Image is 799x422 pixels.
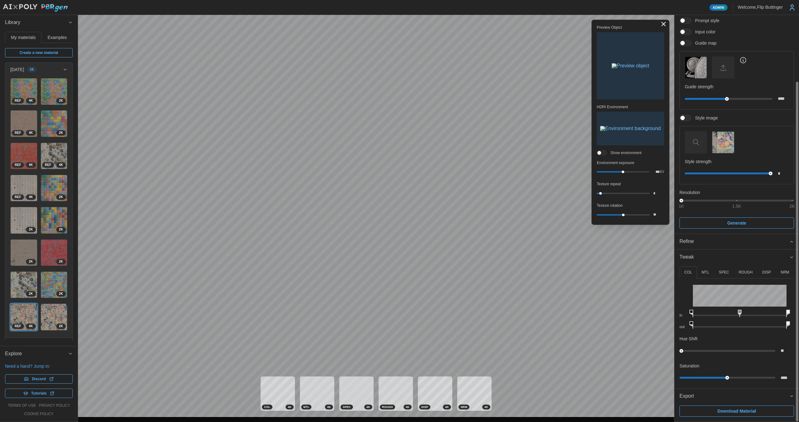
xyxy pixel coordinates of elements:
[685,56,707,79] button: Guide map
[738,4,783,10] p: Welcome, Flip Buttinger
[11,272,37,298] img: 1oZYFaw3uCSVkdE8bdpd
[41,143,68,170] a: 0bBOa5ZX236Aa5dlUXc84KREF
[5,338,72,352] button: [DATE]2
[684,270,692,275] p: COL
[45,162,51,167] span: REF
[607,150,641,155] span: Show environment
[5,76,72,337] div: [DATE]16
[5,374,73,384] a: Discord
[10,110,37,137] a: oYMqvZIYH9OTTzQ5Swug4KREF
[679,238,789,245] div: Refine
[59,324,63,329] span: 2 K
[20,48,58,57] span: Create a new material
[685,84,789,90] p: Guide strength
[41,239,68,266] a: yAU4fjzlUf0gzeemCQdY2K
[48,35,67,40] span: Examples
[8,403,36,408] a: terms of use
[597,104,664,110] p: HDRI Environment
[597,112,664,145] button: Environment background
[674,404,799,422] div: Export
[59,259,63,264] span: 2 K
[11,207,37,234] img: m51v6U5QuIxWJvxEutlo
[10,66,24,73] p: [DATE]
[59,162,63,167] span: 4 K
[29,291,33,296] span: 2 K
[10,239,37,266] a: 5Eodf9kM9WzNu47dI5wr2K
[685,57,707,78] img: Guide map
[31,389,47,398] span: Tutorials
[41,272,67,298] img: Gt4koFjjwLkZOK4Solln
[59,195,63,200] span: 2 K
[59,98,63,103] span: 2 K
[29,162,33,167] span: 4 K
[691,115,718,121] span: Style image
[679,336,698,342] p: Hue Shift
[41,303,68,331] a: GBpIk1NJT9fAsZMb5xUJ2K
[10,78,37,105] a: kCCZoXfawRS80i0TCgqz4KREF
[712,131,734,153] button: Style image
[597,25,664,30] p: Preview Object
[597,203,664,208] p: Texture rotation
[762,270,771,275] p: DISP
[29,98,33,103] span: 4 K
[679,313,688,318] p: in
[41,110,67,137] img: bqZLwoCdtllRdkiCNfGV
[39,403,70,408] a: privacy policy
[11,78,37,105] img: kCCZoXfawRS80i0TCgqz
[781,270,789,275] p: NRM
[739,270,753,275] p: ROUGH
[10,303,37,331] a: ck6vXiBrxkOcKf3q9aPf4KREF
[679,389,789,404] span: Export
[11,240,37,266] img: 5Eodf9kM9WzNu47dI5wr
[5,48,73,57] a: Create a new material
[382,405,393,409] span: ROUGH
[406,405,409,409] span: 4 K
[691,17,719,24] span: Prompt style
[11,175,37,201] img: DiBfKRQFA4MhisGTI7Qy
[597,160,664,166] p: Environment exposure
[29,324,33,329] span: 4 K
[702,270,709,275] p: MTL
[15,98,21,103] span: REF
[597,182,664,187] p: Texture repeat
[719,270,729,275] p: SPEC
[29,195,33,200] span: 4 K
[713,5,724,10] span: Admin
[41,78,68,105] a: fzBk2or8ZN2YL2aIBLIQ2K
[41,110,68,137] a: bqZLwoCdtllRdkiCNfGV2K
[41,240,67,266] img: yAU4fjzlUf0gzeemCQdY
[264,405,270,409] span: COL
[659,20,668,28] button: Toggle viewport controls
[29,227,33,232] span: 2 K
[15,130,21,135] span: REF
[679,363,699,369] p: Saturation
[421,405,428,409] span: DISP
[15,195,21,200] span: REF
[41,304,67,330] img: GBpIk1NJT9fAsZMb5xUJ
[41,78,67,105] img: fzBk2or8ZN2YL2aIBLIQ
[679,405,794,417] button: Download Material
[5,389,73,398] a: Tutorials
[691,40,716,46] span: Guide map
[461,405,467,409] span: NRM
[10,271,37,298] a: 1oZYFaw3uCSVkdE8bdpd2K
[679,324,688,330] p: out
[11,143,37,169] img: lYdjZvMeTp54N13J0kBZ
[2,4,68,12] img: AIxPoly PBRgen
[685,158,789,165] p: Style strength
[41,175,67,201] img: STtQ79ZuWREpcJ1tXJpO
[10,207,37,234] a: m51v6U5QuIxWJvxEutlo2K
[727,218,746,228] span: Generate
[303,405,309,409] span: MTL
[11,35,36,40] span: My materials
[24,411,53,417] a: cookie policy
[11,110,37,137] img: oYMqvZIYH9OTTzQ5Swug
[366,405,370,409] span: 4 K
[674,234,799,249] button: Refine
[288,405,292,409] span: 4 K
[41,271,68,298] a: Gt4koFjjwLkZOK4Solln2K
[59,291,63,296] span: 2 K
[15,324,21,329] span: REF
[327,405,331,409] span: 4 K
[674,265,799,388] div: Tweak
